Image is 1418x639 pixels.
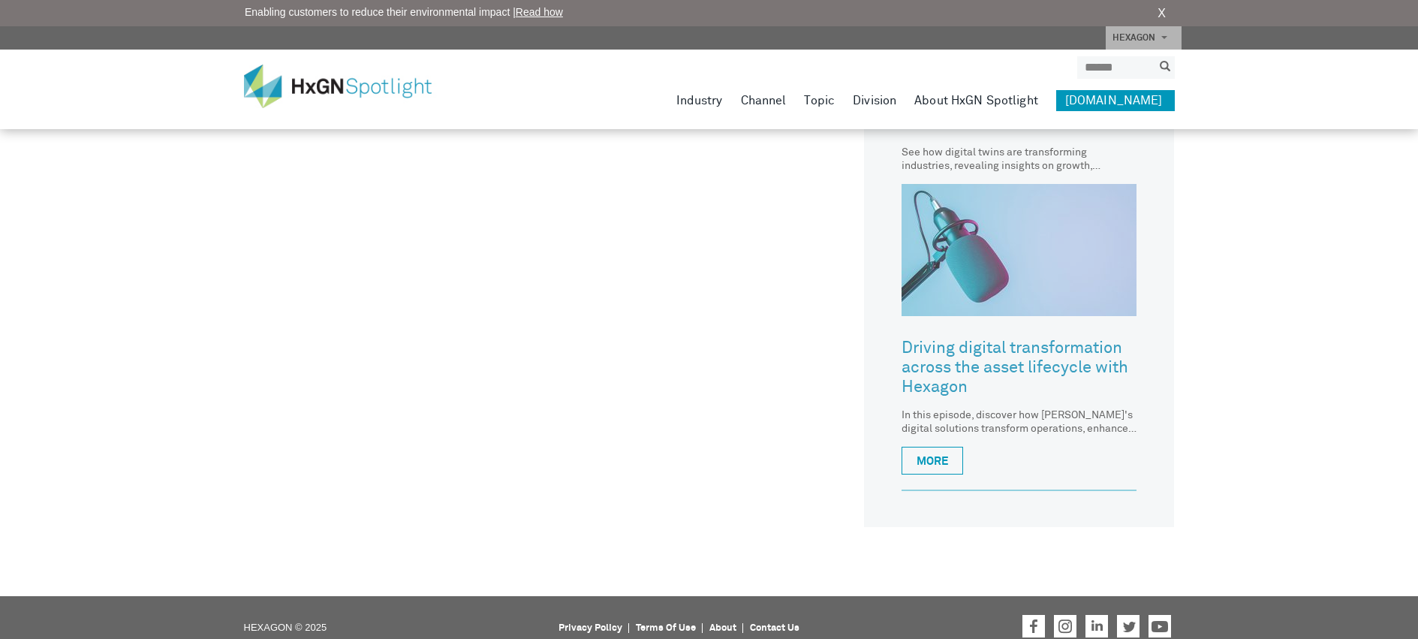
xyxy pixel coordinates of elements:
a: [DOMAIN_NAME] [1056,90,1175,111]
a: Privacy Policy [558,623,622,633]
a: Industry [676,90,723,111]
a: HEXAGON [1106,26,1182,50]
a: Terms Of Use [636,623,696,633]
a: About HxGN Spotlight [914,90,1038,111]
a: Topic [804,90,835,111]
span: Enabling customers to reduce their environmental impact | [245,5,563,20]
a: Driving digital transformation across the asset lifecycle with Hexagon [902,327,1137,408]
img: HxGN Spotlight [244,65,454,108]
a: About [709,623,736,633]
a: Hexagon on Twitter [1117,615,1140,637]
div: In this episode, discover how [PERSON_NAME]'s digital solutions transform operations, enhance eff... [902,408,1137,436]
a: Hexagon on Youtube [1149,615,1171,637]
img: Driving digital transformation across the asset lifecycle with Hexagon [902,184,1137,316]
a: Channel [741,90,787,111]
a: Contact Us [750,623,799,633]
div: See how digital twins are transforming industries, revealing insights on growth, efficiency and s... [902,146,1137,173]
a: Division [853,90,896,111]
a: Read how [516,6,563,18]
a: Hexagon on Instagram [1054,615,1076,637]
a: X [1158,5,1166,23]
a: More [902,447,963,475]
a: Hexagon on LinkedIn [1085,615,1108,637]
a: Hexagon on Facebook [1022,615,1045,637]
